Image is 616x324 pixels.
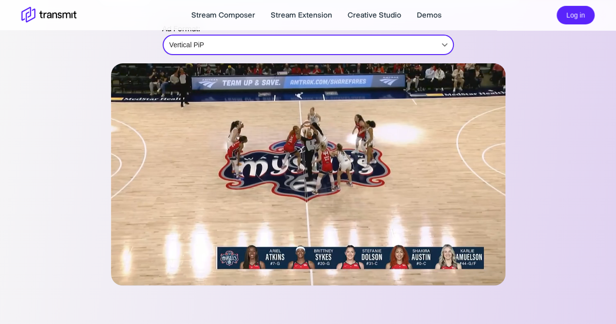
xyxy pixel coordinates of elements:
a: Stream Extension [271,9,332,21]
a: Stream Composer [191,9,255,21]
div: Vertical PiP [163,31,454,58]
a: Demos [417,9,442,21]
a: Log in [557,10,595,19]
a: Creative Studio [348,9,401,21]
button: Log in [557,6,595,25]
